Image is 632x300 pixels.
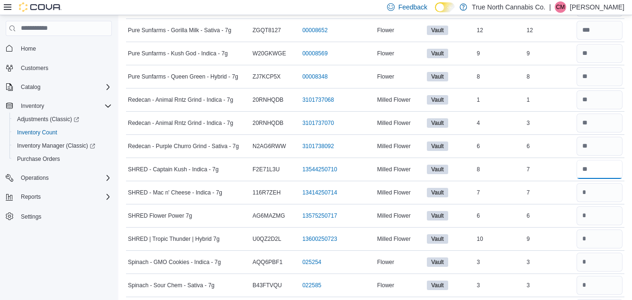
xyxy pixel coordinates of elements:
[431,72,443,81] span: Vault
[21,83,40,91] span: Catalog
[128,26,231,34] span: Pure Sunfarms - Gorilla Milk - Sativa - 7g
[377,142,411,150] span: Milled Flower
[377,73,394,80] span: Flower
[128,73,238,80] span: Pure Sunfarms - Queen Green - Hybrid - 7g
[431,142,443,150] span: Vault
[377,96,411,104] span: Milled Flower
[253,189,280,196] span: 116R7ZEH
[302,50,327,57] a: 00008569
[302,235,337,243] a: 13600250723
[253,96,283,104] span: 20RNHQDB
[427,188,448,197] span: Vault
[525,71,575,82] div: 8
[302,258,321,266] a: 025254
[431,235,443,243] span: Vault
[6,38,112,248] nav: Complex example
[556,1,565,13] span: CM
[2,61,116,75] button: Customers
[475,25,524,36] div: 12
[431,212,443,220] span: Vault
[472,1,545,13] p: True North Cannabis Co.
[431,26,443,35] span: Vault
[549,1,551,13] p: |
[17,191,45,203] button: Reports
[302,96,334,104] a: 3101737068
[17,115,79,123] span: Adjustments (Classic)
[427,118,448,128] span: Vault
[17,43,112,54] span: Home
[377,26,394,34] span: Flower
[17,155,60,163] span: Purchase Orders
[17,43,40,54] a: Home
[475,233,524,245] div: 10
[13,127,61,138] a: Inventory Count
[128,96,233,104] span: Redecan - Animal Rntz Grind - Indica - 7g
[525,280,575,291] div: 3
[525,141,575,152] div: 6
[17,129,57,136] span: Inventory Count
[21,102,44,110] span: Inventory
[13,153,64,165] a: Purchase Orders
[17,211,45,222] a: Settings
[475,141,524,152] div: 6
[555,1,566,13] div: Chad Maltais
[13,114,83,125] a: Adjustments (Classic)
[525,117,575,129] div: 3
[435,2,455,12] input: Dark Mode
[13,127,112,138] span: Inventory Count
[431,281,443,290] span: Vault
[9,139,116,152] a: Inventory Manager (Classic)
[21,213,41,221] span: Settings
[9,126,116,139] button: Inventory Count
[2,171,116,185] button: Operations
[128,258,221,266] span: Spinach - GMO Cookies - Indica - 7g
[253,258,282,266] span: AQQ6PBF1
[475,48,524,59] div: 9
[17,191,112,203] span: Reports
[475,210,524,221] div: 6
[128,142,239,150] span: Redecan - Purple Churro Grind - Sativa - 7g
[128,282,215,289] span: Spinach - Sour Chem - Sativa - 7g
[525,164,575,175] div: 7
[377,119,411,127] span: Milled Flower
[570,1,624,13] p: [PERSON_NAME]
[253,235,281,243] span: U0QZ2D2L
[427,281,448,290] span: Vault
[21,193,41,201] span: Reports
[21,174,49,182] span: Operations
[525,210,575,221] div: 6
[302,142,334,150] a: 3101738092
[427,165,448,174] span: Vault
[427,72,448,81] span: Vault
[431,96,443,104] span: Vault
[128,189,222,196] span: SHRED - Mac n' Cheese - Indica - 7g
[13,114,112,125] span: Adjustments (Classic)
[17,62,52,74] a: Customers
[253,212,285,220] span: AG6MAZMG
[253,50,286,57] span: W20GKWGE
[13,153,112,165] span: Purchase Orders
[128,50,228,57] span: Pure Sunfarms - Kush God - Indica - 7g
[431,165,443,174] span: Vault
[427,49,448,58] span: Vault
[302,189,337,196] a: 13414250714
[17,100,112,112] span: Inventory
[253,119,283,127] span: 20RNHQDB
[377,212,411,220] span: Milled Flower
[128,235,219,243] span: SHRED | Tropic Thunder | Hybrid 7g
[2,190,116,203] button: Reports
[525,256,575,268] div: 3
[19,2,62,12] img: Cova
[427,26,448,35] span: Vault
[21,64,48,72] span: Customers
[302,26,327,34] a: 00008652
[13,140,99,151] a: Inventory Manager (Classic)
[427,257,448,267] span: Vault
[377,282,394,289] span: Flower
[431,119,443,127] span: Vault
[475,71,524,82] div: 8
[525,48,575,59] div: 9
[427,95,448,105] span: Vault
[128,166,218,173] span: SHRED - Captain Kush - Indica - 7g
